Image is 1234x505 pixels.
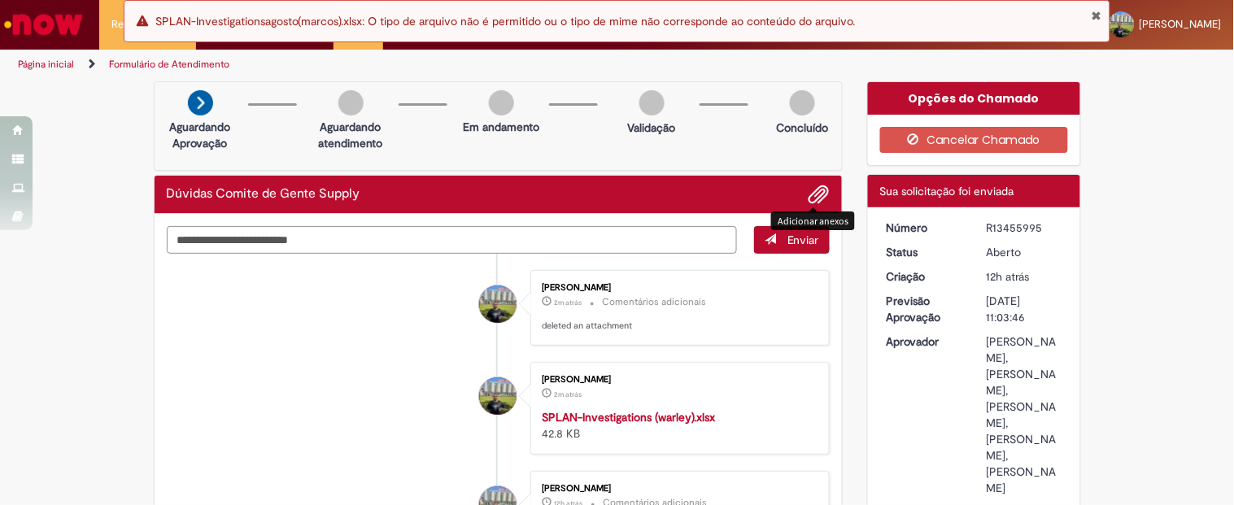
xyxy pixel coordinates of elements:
div: Adicionar anexos [771,211,855,230]
span: Sua solicitação foi enviada [880,184,1014,198]
h2: Dúvidas Comite de Gente Supply Histórico de tíquete [167,187,360,202]
p: Aguardando atendimento [312,119,390,151]
p: deleted an attachment [542,320,813,333]
span: 12h atrás [987,269,1030,284]
div: Anderson Martins Campos [479,377,517,415]
dt: Aprovador [874,333,975,350]
a: SPLAN-Investigations (warley).xlsx [542,410,715,424]
time: 28/08/2025 09:03:46 [987,269,1030,284]
dt: Número [874,220,975,236]
img: img-circle-grey.png [338,90,364,115]
a: Página inicial [18,58,74,71]
div: [PERSON_NAME], [PERSON_NAME], [PERSON_NAME], [PERSON_NAME], [PERSON_NAME] [987,333,1062,496]
button: Cancelar Chamado [880,127,1068,153]
img: img-circle-grey.png [639,90,665,115]
button: Adicionar anexos [809,184,830,205]
time: 28/08/2025 20:58:01 [554,390,582,399]
ul: Trilhas de página [12,50,810,80]
p: Em andamento [463,119,539,135]
div: Anderson Martins Campos [479,285,517,323]
img: arrow-next.png [188,90,213,115]
div: Aberto [987,244,1062,260]
span: 2m atrás [554,298,582,307]
img: img-circle-grey.png [489,90,514,115]
img: ServiceNow [2,8,85,41]
div: [PERSON_NAME] [542,484,813,494]
span: SPLAN-Investigationsagosto(marcos).xlsx: O tipo de arquivo não é permitido ou o tipo de mime não ... [155,14,856,28]
span: Enviar [787,233,819,247]
p: Validação [628,120,676,136]
dt: Status [874,244,975,260]
div: [DATE] 11:03:46 [987,293,1062,325]
small: Comentários adicionais [602,295,706,309]
div: [PERSON_NAME] [542,375,813,385]
div: [PERSON_NAME] [542,283,813,293]
span: [PERSON_NAME] [1140,17,1222,31]
time: 28/08/2025 20:58:11 [554,298,582,307]
span: 2m atrás [554,390,582,399]
a: Formulário de Atendimento [109,58,229,71]
div: 42.8 KB [542,409,813,442]
div: Opções do Chamado [868,82,1080,115]
button: Fechar Notificação [1091,9,1101,22]
dt: Criação [874,268,975,285]
dt: Previsão Aprovação [874,293,975,325]
img: img-circle-grey.png [790,90,815,115]
div: R13455995 [987,220,1062,236]
textarea: Digite sua mensagem aqui... [167,226,738,254]
p: Concluído [776,120,828,136]
button: Enviar [754,226,830,254]
p: Aguardando Aprovação [161,119,240,151]
div: 28/08/2025 09:03:46 [987,268,1062,285]
span: Requisições [111,16,168,33]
